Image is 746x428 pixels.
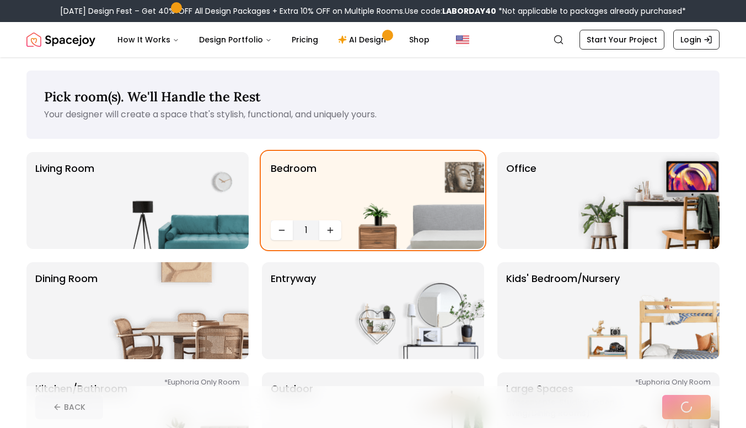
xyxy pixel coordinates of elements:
p: Bedroom [271,161,316,216]
button: Increase quantity [319,220,341,240]
a: Start Your Project [579,30,664,50]
img: entryway [343,262,484,359]
span: 1 [297,224,315,237]
img: United States [456,33,469,46]
p: Office [506,161,536,240]
p: Your designer will create a space that's stylish, functional, and uniquely yours. [44,108,702,121]
a: Login [673,30,720,50]
img: Dining Room [108,262,249,359]
div: [DATE] Design Fest – Get 40% OFF All Design Packages + Extra 10% OFF on Multiple Rooms. [60,6,686,17]
img: Spacejoy Logo [26,29,95,51]
span: *Not applicable to packages already purchased* [496,6,686,17]
button: Decrease quantity [271,220,293,240]
button: How It Works [109,29,188,51]
b: LABORDAY40 [442,6,496,17]
p: entryway [271,271,316,350]
a: Shop [400,29,438,51]
nav: Main [109,29,438,51]
a: Pricing [283,29,327,51]
img: Office [578,152,720,249]
p: Kids' Bedroom/Nursery [506,271,620,350]
span: Pick room(s). We'll Handle the Rest [44,88,261,105]
button: Design Portfolio [190,29,281,51]
p: Living Room [35,161,94,240]
img: Living Room [108,152,249,249]
img: Kids' Bedroom/Nursery [578,262,720,359]
a: Spacejoy [26,29,95,51]
a: AI Design [329,29,398,51]
span: Use code: [405,6,496,17]
nav: Global [26,22,720,57]
img: Bedroom [343,152,484,249]
p: Dining Room [35,271,98,350]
